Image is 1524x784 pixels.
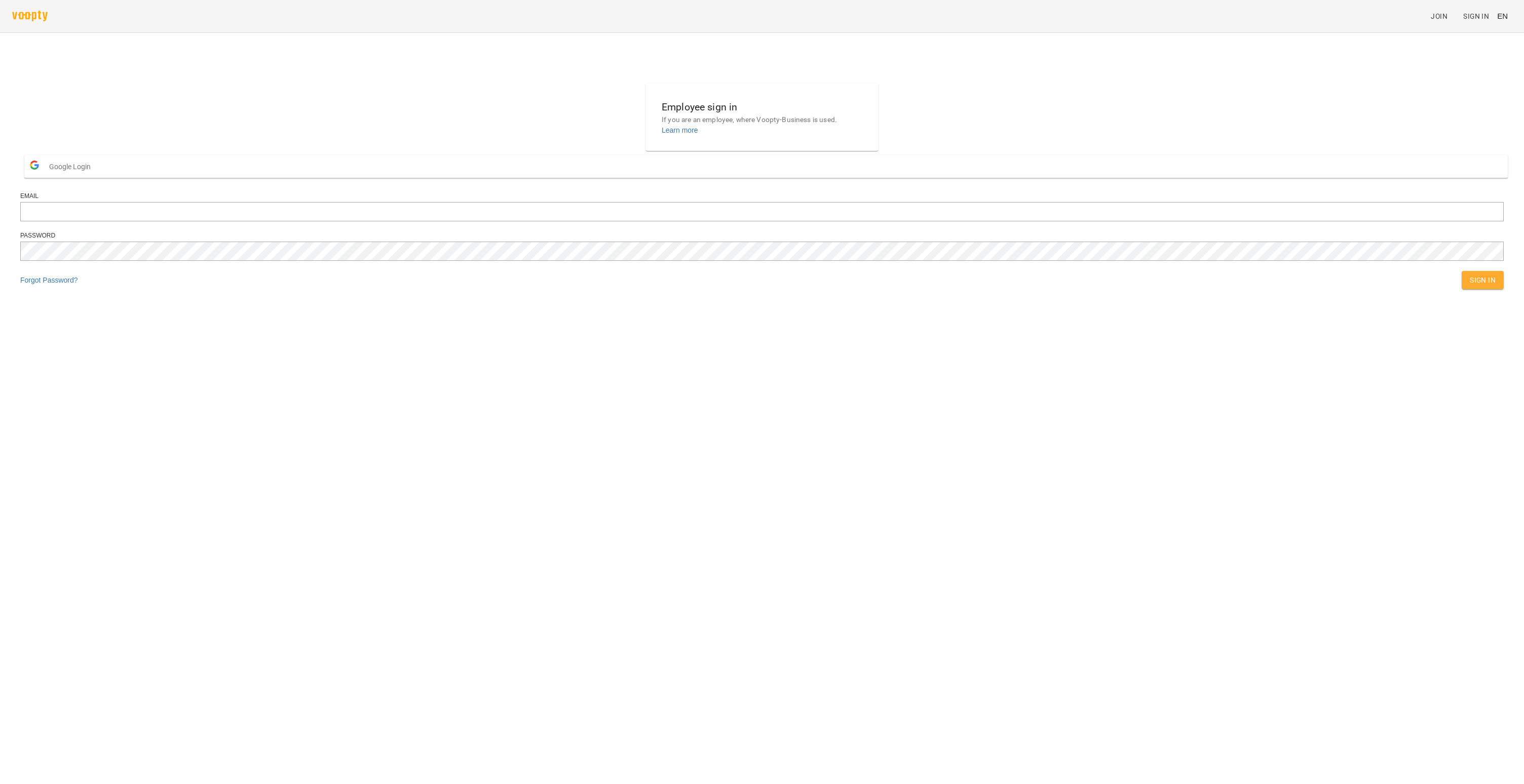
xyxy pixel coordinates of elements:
[20,231,1504,240] div: Password
[20,276,78,284] a: Forgot Password?
[654,91,870,143] button: Employee sign inIf you are an employee, where Voopty-Business is used.Learn more
[12,11,48,21] img: voopty.png
[662,126,698,134] a: Learn more
[1463,10,1489,22] span: Sign In
[662,99,862,115] h6: Employee sign in
[1431,10,1447,22] span: Join
[1427,7,1459,25] a: Join
[49,156,96,177] span: Google Login
[1462,271,1504,289] button: Sign In
[1459,7,1493,25] a: Sign In
[20,192,1504,201] div: Email
[1497,11,1508,21] span: EN
[662,115,862,125] p: If you are an employee, where Voopty-Business is used.
[1470,274,1496,286] span: Sign In
[1493,7,1512,25] button: EN
[24,155,1508,178] button: Google Login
